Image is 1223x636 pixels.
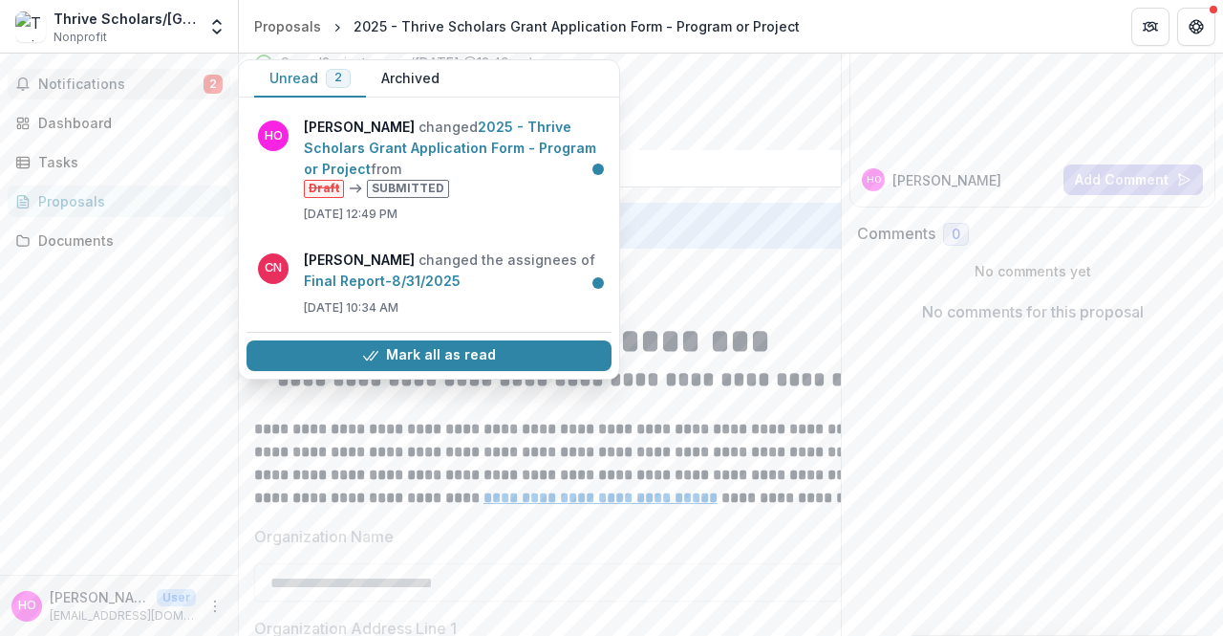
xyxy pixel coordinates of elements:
[1063,164,1203,195] button: Add Comment
[8,69,230,99] button: Notifications2
[157,589,196,606] p: User
[8,107,230,139] a: Dashboard
[304,117,600,198] p: changed from
[8,225,230,256] a: Documents
[8,146,230,178] a: Tasks
[922,300,1144,323] p: No comments for this proposal
[1177,8,1215,46] button: Get Help
[857,261,1208,281] p: No comments yet
[304,119,596,177] a: 2025 - Thrive Scholars Grant Application Form - Program or Project
[50,587,149,607] p: [PERSON_NAME]
[38,113,215,133] div: Dashboard
[204,75,223,94] span: 2
[254,16,321,36] div: Proposals
[54,9,196,29] div: Thrive Scholars/[GEOGRAPHIC_DATA]
[254,525,394,548] p: Organization Name
[204,8,230,46] button: Open entity switcher
[857,225,935,243] h2: Comments
[354,16,800,36] div: 2025 - Thrive Scholars Grant Application Form - Program or Project
[38,77,204,93] span: Notifications
[247,12,329,40] a: Proposals
[15,11,46,42] img: Thrive Scholars/Jacksonville
[38,191,215,211] div: Proposals
[952,227,960,243] span: 0
[1131,8,1169,46] button: Partners
[247,12,807,40] nav: breadcrumb
[204,595,226,618] button: More
[366,60,455,98] button: Archived
[892,170,1001,190] p: [PERSON_NAME]
[247,340,611,371] button: Mark all as read
[304,250,600,292] p: changed the assignees of
[867,175,881,185] div: Hannah Oberholtzer
[54,29,107,46] span: Nonprofit
[254,60,366,98] button: Unread
[38,230,215,251] div: Documents
[304,273,461,289] a: Final Report-8/31/2025
[8,186,230,217] a: Proposals
[18,600,36,612] div: Hannah Oberholtzer
[50,607,196,625] p: [EMAIL_ADDRESS][DOMAIN_NAME]
[334,71,342,84] span: 2
[38,152,215,172] div: Tasks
